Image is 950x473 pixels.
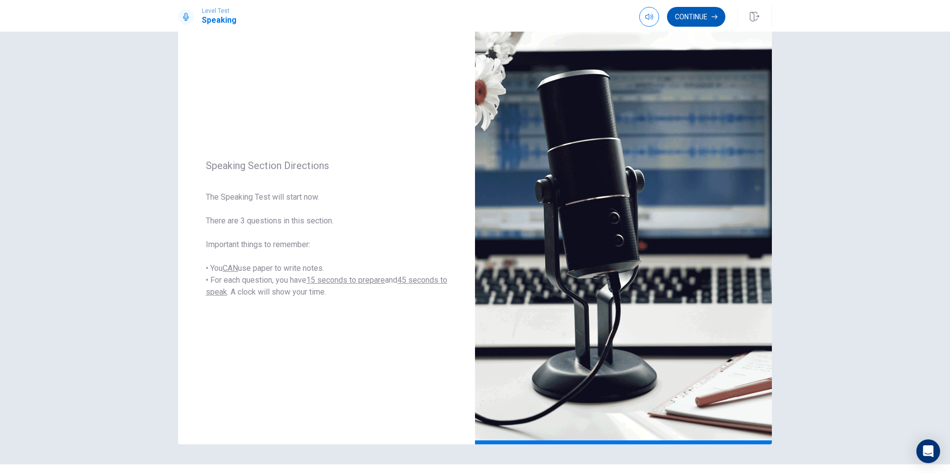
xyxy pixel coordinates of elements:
span: Speaking Section Directions [206,160,447,172]
span: The Speaking Test will start now. There are 3 questions in this section. Important things to reme... [206,191,447,298]
u: 15 seconds to prepare [306,275,385,285]
span: Level Test [202,7,237,14]
h1: Speaking [202,14,237,26]
div: Open Intercom Messenger [916,439,940,463]
u: CAN [223,263,238,273]
button: Continue [667,7,725,27]
img: speaking intro [475,13,772,444]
